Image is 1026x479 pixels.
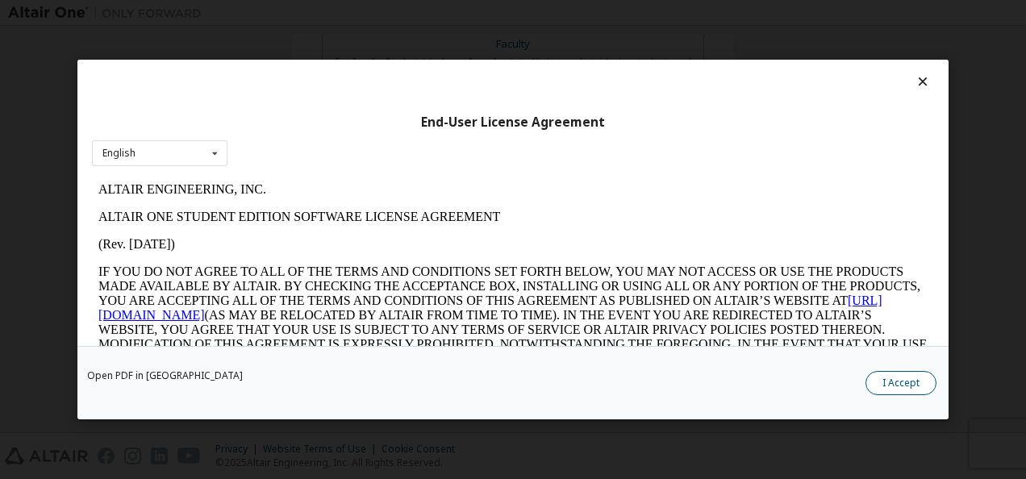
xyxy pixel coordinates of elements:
[92,115,934,131] div: End-User License Agreement
[6,118,790,146] a: [URL][DOMAIN_NAME]
[6,89,836,205] p: IF YOU DO NOT AGREE TO ALL OF THE TERMS AND CONDITIONS SET FORTH BELOW, YOU MAY NOT ACCESS OR USE...
[87,371,243,381] a: Open PDF in [GEOGRAPHIC_DATA]
[6,6,836,21] p: ALTAIR ENGINEERING, INC.
[865,371,936,395] button: I Accept
[102,148,136,158] div: English
[6,34,836,48] p: ALTAIR ONE STUDENT EDITION SOFTWARE LICENSE AGREEMENT
[6,61,836,76] p: (Rev. [DATE])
